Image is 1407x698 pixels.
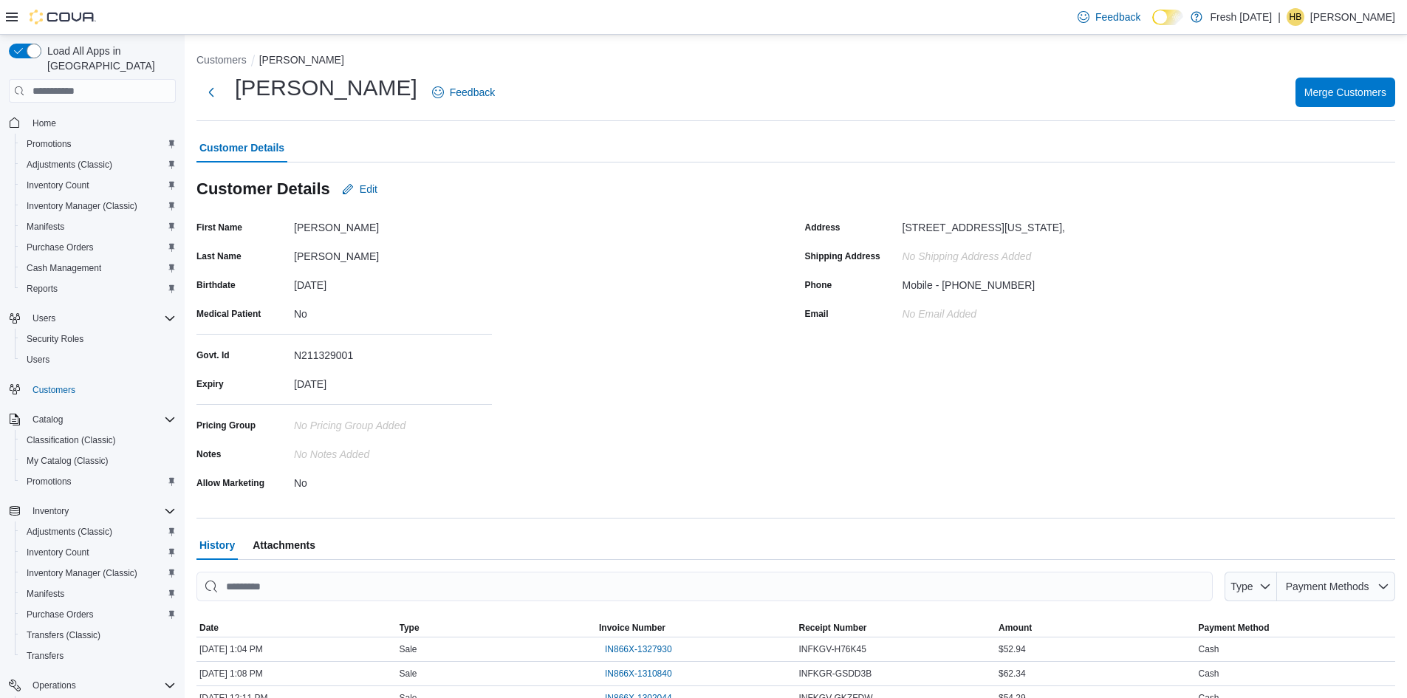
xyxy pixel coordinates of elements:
[21,473,78,490] a: Promotions
[15,646,182,666] button: Transfers
[27,242,94,253] span: Purchase Orders
[799,668,872,680] span: INFKGR-GSDD3B
[196,54,247,66] button: Customers
[199,643,263,655] span: [DATE] 1:04 PM
[805,222,841,233] label: Address
[21,156,176,174] span: Adjustments (Classic)
[196,222,242,233] label: First Name
[15,542,182,563] button: Inventory Count
[27,547,89,558] span: Inventory Count
[21,351,55,369] a: Users
[30,10,96,24] img: Cova
[21,197,143,215] a: Inventory Manager (Classic)
[21,280,64,298] a: Reports
[199,530,235,560] span: History
[397,619,597,637] button: Type
[21,156,118,174] a: Adjustments (Classic)
[996,640,1196,658] div: $52.94
[21,330,89,348] a: Security Roles
[1310,8,1395,26] p: [PERSON_NAME]
[599,622,665,634] span: Invoice Number
[3,112,182,133] button: Home
[21,544,176,561] span: Inventory Count
[903,302,977,320] div: No Email added
[41,44,176,73] span: Load All Apps in [GEOGRAPHIC_DATA]
[1152,25,1153,26] span: Dark Mode
[1199,622,1270,634] span: Payment Method
[21,606,100,623] a: Purchase Orders
[294,414,492,431] div: No Pricing Group Added
[999,622,1032,634] span: Amount
[903,244,1100,262] div: No Shipping Address added
[605,668,672,680] span: IN866X-1310840
[27,629,100,641] span: Transfers (Classic)
[32,414,63,425] span: Catalog
[599,665,678,682] button: IN866X-1310840
[336,174,383,204] button: Edit
[196,250,242,262] label: Last Name
[799,622,867,634] span: Receipt Number
[15,625,182,646] button: Transfers (Classic)
[360,182,377,196] span: Edit
[196,572,1213,601] input: This is a search bar. As you type, the results lower in the page will automatically filter.
[27,677,176,694] span: Operations
[3,409,182,430] button: Catalog
[21,177,176,194] span: Inventory Count
[1196,619,1396,637] button: Payment Method
[21,564,143,582] a: Inventory Manager (Classic)
[1199,643,1219,655] span: Cash
[1225,572,1278,601] button: Type
[15,216,182,237] button: Manifests
[27,502,176,520] span: Inventory
[27,138,72,150] span: Promotions
[1152,10,1183,25] input: Dark Mode
[21,626,106,644] a: Transfers (Classic)
[199,622,219,634] span: Date
[32,312,55,324] span: Users
[996,665,1196,682] div: $62.34
[21,585,176,603] span: Manifests
[3,675,182,696] button: Operations
[196,420,256,431] label: Pricing Group
[199,668,263,680] span: [DATE] 1:08 PM
[21,473,176,490] span: Promotions
[1072,2,1146,32] a: Feedback
[21,280,176,298] span: Reports
[27,200,137,212] span: Inventory Manager (Classic)
[15,154,182,175] button: Adjustments (Classic)
[796,619,996,637] button: Receipt Number
[32,505,69,517] span: Inventory
[400,622,420,634] span: Type
[15,521,182,542] button: Adjustments (Classic)
[450,85,495,100] span: Feedback
[27,283,58,295] span: Reports
[15,451,182,471] button: My Catalog (Classic)
[15,237,182,258] button: Purchase Orders
[196,180,330,198] h3: Customer Details
[196,378,224,390] label: Expiry
[996,619,1196,637] button: Amount
[15,563,182,584] button: Inventory Manager (Classic)
[1095,10,1140,24] span: Feedback
[27,650,64,662] span: Transfers
[21,523,118,541] a: Adjustments (Classic)
[294,302,492,320] div: No
[599,640,678,658] button: IN866X-1327930
[27,411,69,428] button: Catalog
[21,259,176,277] span: Cash Management
[21,647,176,665] span: Transfers
[27,411,176,428] span: Catalog
[27,221,64,233] span: Manifests
[235,73,417,103] h1: [PERSON_NAME]
[196,308,261,320] label: Medical Patient
[27,476,72,487] span: Promotions
[15,349,182,370] button: Users
[805,279,832,291] label: Phone
[27,179,89,191] span: Inventory Count
[21,239,176,256] span: Purchase Orders
[27,434,116,446] span: Classification (Classic)
[27,113,176,131] span: Home
[21,431,122,449] a: Classification (Classic)
[15,196,182,216] button: Inventory Manager (Classic)
[32,117,56,129] span: Home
